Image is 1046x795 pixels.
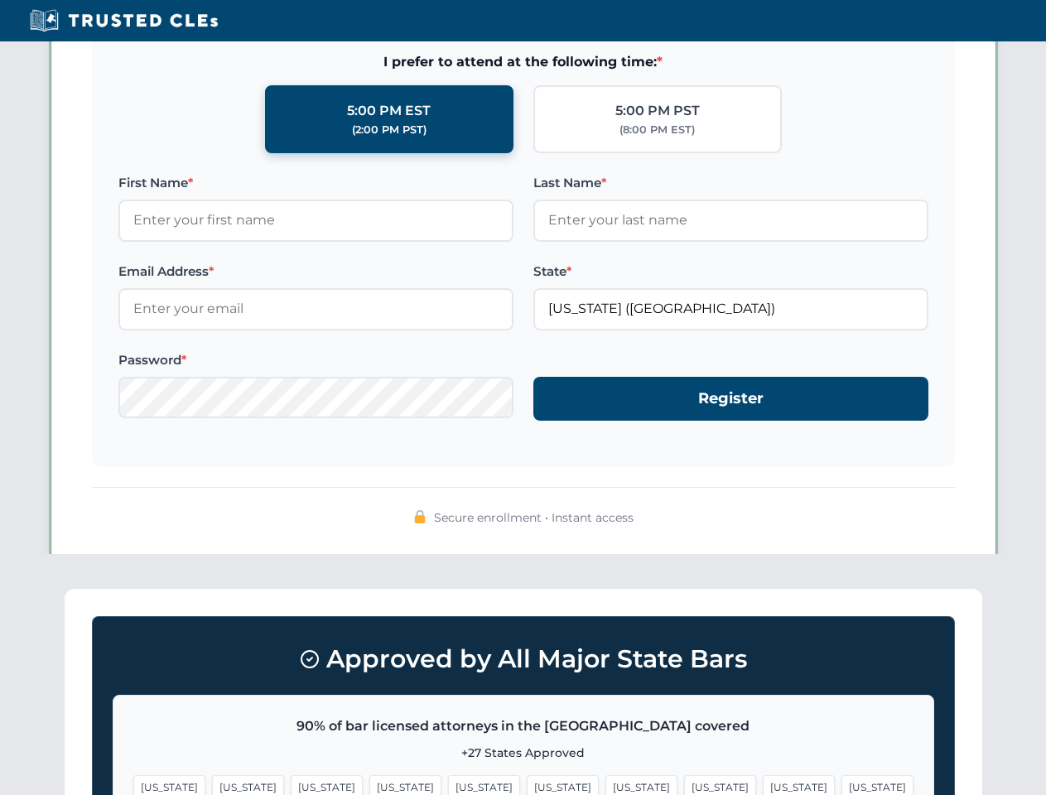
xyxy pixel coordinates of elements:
[133,744,913,762] p: +27 States Approved
[25,8,223,33] img: Trusted CLEs
[118,173,513,193] label: First Name
[118,350,513,370] label: Password
[615,100,700,122] div: 5:00 PM PST
[434,508,634,527] span: Secure enrollment • Instant access
[533,377,928,421] button: Register
[413,510,427,523] img: 🔒
[133,715,913,737] p: 90% of bar licensed attorneys in the [GEOGRAPHIC_DATA] covered
[113,637,934,682] h3: Approved by All Major State Bars
[619,122,695,138] div: (8:00 PM EST)
[533,173,928,193] label: Last Name
[347,100,431,122] div: 5:00 PM EST
[352,122,427,138] div: (2:00 PM PST)
[118,288,513,330] input: Enter your email
[533,200,928,241] input: Enter your last name
[533,288,928,330] input: Florida (FL)
[118,262,513,282] label: Email Address
[118,51,928,73] span: I prefer to attend at the following time:
[533,262,928,282] label: State
[118,200,513,241] input: Enter your first name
